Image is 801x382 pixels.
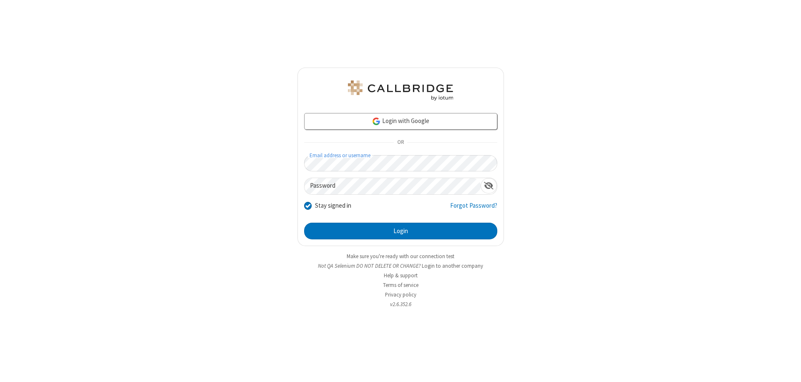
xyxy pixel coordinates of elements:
span: OR [394,137,407,148]
div: Show password [481,178,497,194]
input: Email address or username [304,155,497,171]
a: Privacy policy [385,291,416,298]
label: Stay signed in [315,201,351,211]
a: Forgot Password? [450,201,497,217]
a: Login with Google [304,113,497,130]
button: Login to another company [422,262,483,270]
button: Login [304,223,497,239]
img: QA Selenium DO NOT DELETE OR CHANGE [346,80,455,101]
li: v2.6.352.6 [297,300,504,308]
input: Password [305,178,481,194]
li: Not QA Selenium DO NOT DELETE OR CHANGE? [297,262,504,270]
a: Help & support [384,272,418,279]
iframe: Chat [780,360,795,376]
a: Terms of service [383,281,418,289]
img: google-icon.png [372,117,381,126]
a: Make sure you're ready with our connection test [347,253,454,260]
